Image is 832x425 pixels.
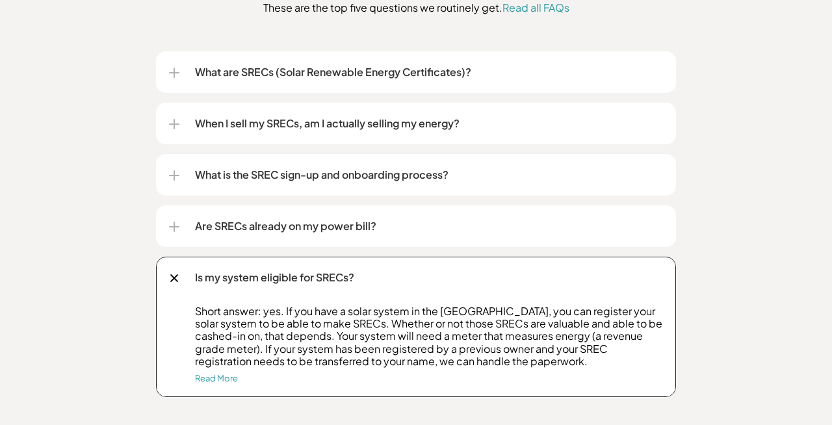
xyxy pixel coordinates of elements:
p: Are SRECs already on my power bill? [195,218,663,234]
a: Read all FAQs [502,1,569,14]
p: Short answer: yes. If you have a solar system in the [GEOGRAPHIC_DATA], you can register your sol... [195,305,663,367]
p: What are SRECs (Solar Renewable Energy Certificates)? [195,64,663,80]
a: Read More [195,373,238,383]
p: Is my system eligible for SRECs? [195,270,663,285]
p: What is the SREC sign-up and onboarding process? [195,167,663,183]
p: When I sell my SRECs, am I actually selling my energy? [195,116,663,131]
